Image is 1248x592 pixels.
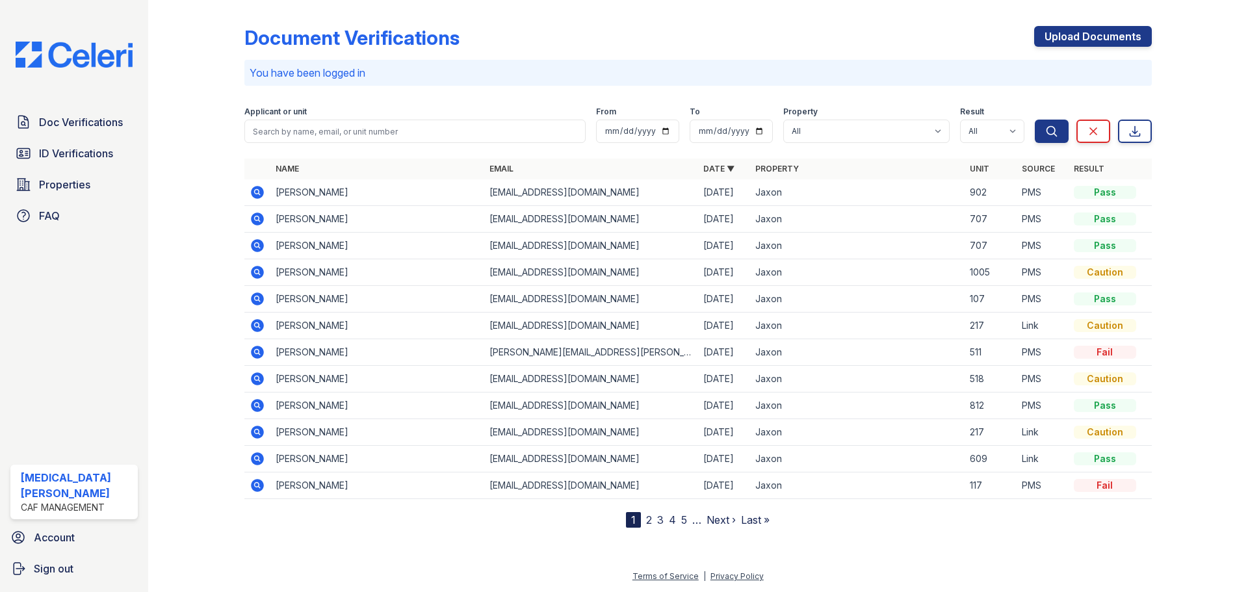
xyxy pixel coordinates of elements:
[21,470,133,501] div: [MEDICAL_DATA][PERSON_NAME]
[1074,399,1136,412] div: Pass
[1017,472,1069,499] td: PMS
[750,206,964,233] td: Jaxon
[965,393,1017,419] td: 812
[965,339,1017,366] td: 511
[750,259,964,286] td: Jaxon
[965,206,1017,233] td: 707
[707,513,736,526] a: Next ›
[698,179,750,206] td: [DATE]
[1017,419,1069,446] td: Link
[698,393,750,419] td: [DATE]
[750,313,964,339] td: Jaxon
[750,446,964,472] td: Jaxon
[692,512,701,528] span: …
[1017,366,1069,393] td: PMS
[1074,266,1136,279] div: Caution
[646,513,652,526] a: 2
[276,164,299,174] a: Name
[484,313,698,339] td: [EMAIL_ADDRESS][DOMAIN_NAME]
[270,472,484,499] td: [PERSON_NAME]
[10,172,138,198] a: Properties
[34,530,75,545] span: Account
[960,107,984,117] label: Result
[1074,426,1136,439] div: Caution
[1017,393,1069,419] td: PMS
[698,339,750,366] td: [DATE]
[596,107,616,117] label: From
[965,286,1017,313] td: 107
[244,120,586,143] input: Search by name, email, or unit number
[965,313,1017,339] td: 217
[698,286,750,313] td: [DATE]
[270,313,484,339] td: [PERSON_NAME]
[5,42,143,68] img: CE_Logo_Blue-a8612792a0a2168367f1c8372b55b34899dd931a85d93a1a3d3e32e68fde9ad4.png
[965,233,1017,259] td: 707
[970,164,989,174] a: Unit
[270,179,484,206] td: [PERSON_NAME]
[690,107,700,117] label: To
[1017,206,1069,233] td: PMS
[1017,286,1069,313] td: PMS
[1074,164,1104,174] a: Result
[270,286,484,313] td: [PERSON_NAME]
[270,206,484,233] td: [PERSON_NAME]
[669,513,676,526] a: 4
[750,419,964,446] td: Jaxon
[750,179,964,206] td: Jaxon
[484,339,698,366] td: [PERSON_NAME][EMAIL_ADDRESS][PERSON_NAME][DOMAIN_NAME]
[1074,346,1136,359] div: Fail
[750,472,964,499] td: Jaxon
[1017,446,1069,472] td: Link
[1074,319,1136,332] div: Caution
[484,286,698,313] td: [EMAIL_ADDRESS][DOMAIN_NAME]
[965,179,1017,206] td: 902
[39,208,60,224] span: FAQ
[703,164,734,174] a: Date ▼
[270,393,484,419] td: [PERSON_NAME]
[698,419,750,446] td: [DATE]
[755,164,799,174] a: Property
[484,419,698,446] td: [EMAIL_ADDRESS][DOMAIN_NAME]
[698,366,750,393] td: [DATE]
[1074,479,1136,492] div: Fail
[250,65,1147,81] p: You have been logged in
[10,140,138,166] a: ID Verifications
[1074,292,1136,305] div: Pass
[270,339,484,366] td: [PERSON_NAME]
[484,366,698,393] td: [EMAIL_ADDRESS][DOMAIN_NAME]
[10,203,138,229] a: FAQ
[5,556,143,582] button: Sign out
[750,393,964,419] td: Jaxon
[1022,164,1055,174] a: Source
[741,513,770,526] a: Last »
[1017,259,1069,286] td: PMS
[1074,186,1136,199] div: Pass
[698,446,750,472] td: [DATE]
[1034,26,1152,47] a: Upload Documents
[698,472,750,499] td: [DATE]
[270,259,484,286] td: [PERSON_NAME]
[489,164,513,174] a: Email
[484,393,698,419] td: [EMAIL_ADDRESS][DOMAIN_NAME]
[270,233,484,259] td: [PERSON_NAME]
[270,419,484,446] td: [PERSON_NAME]
[1017,339,1069,366] td: PMS
[484,446,698,472] td: [EMAIL_ADDRESS][DOMAIN_NAME]
[783,107,818,117] label: Property
[965,366,1017,393] td: 518
[657,513,664,526] a: 3
[698,313,750,339] td: [DATE]
[750,339,964,366] td: Jaxon
[270,366,484,393] td: [PERSON_NAME]
[484,259,698,286] td: [EMAIL_ADDRESS][DOMAIN_NAME]
[750,366,964,393] td: Jaxon
[1074,239,1136,252] div: Pass
[703,571,706,581] div: |
[698,206,750,233] td: [DATE]
[21,501,133,514] div: CAF Management
[244,107,307,117] label: Applicant or unit
[965,259,1017,286] td: 1005
[1017,233,1069,259] td: PMS
[632,571,699,581] a: Terms of Service
[710,571,764,581] a: Privacy Policy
